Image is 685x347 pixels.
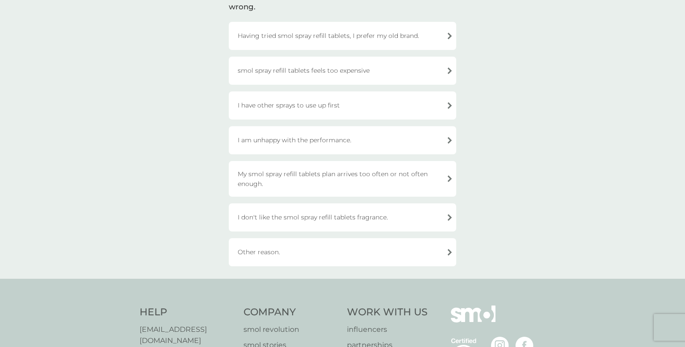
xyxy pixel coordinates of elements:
[140,306,235,319] h4: Help
[229,57,456,85] div: smol spray refill tablets feels too expensive
[243,324,338,335] a: smol revolution
[229,22,456,50] div: Having tried smol spray refill tablets, I prefer my old brand.
[229,161,456,197] div: My smol spray refill tablets plan arrives too often or not often enough.
[243,306,338,319] h4: Company
[229,126,456,154] div: I am unhappy with the performance.
[229,238,456,266] div: Other reason.
[140,324,235,347] a: [EMAIL_ADDRESS][DOMAIN_NAME]
[229,91,456,120] div: I have other sprays to use up first
[451,306,495,336] img: smol
[229,203,456,231] div: I don't like the smol spray refill tablets fragrance.
[347,324,428,335] a: influencers
[347,306,428,319] h4: Work With Us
